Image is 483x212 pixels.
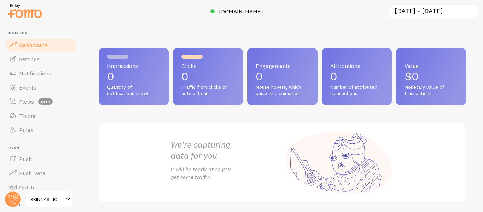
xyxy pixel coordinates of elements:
p: 0 [330,71,383,82]
span: Clicks [181,63,234,69]
a: Push Data [4,166,77,180]
span: Engagements [256,63,309,69]
a: Settings [4,52,77,66]
span: Opt-In [19,184,36,191]
span: Flows [19,98,34,105]
a: Flows beta [4,94,77,109]
a: Dashboard [4,38,77,52]
span: SKINTASTIC [30,195,64,204]
p: 0 [181,71,234,82]
span: Push [19,155,32,162]
span: $0 [405,69,419,83]
span: Traffic from clicks on notifications [181,84,234,97]
p: It will be ready once you get some traffic [171,165,283,182]
span: Notifications [19,70,51,77]
span: Mouse hovers, which pause the animation [256,84,309,97]
a: Opt-In [4,180,77,194]
a: Rules [4,123,77,137]
span: Impressions [107,63,160,69]
span: Monetary value of transactions [405,84,458,97]
span: Events [19,84,36,91]
a: SKINTASTIC [25,191,73,208]
h2: We're capturing data for you [171,139,283,161]
span: beta [38,98,53,105]
a: Theme [4,109,77,123]
span: Quantity of notifications shown [107,84,160,97]
span: Push [8,145,77,150]
p: 0 [256,71,309,82]
span: Attributions [330,63,383,69]
a: Push [4,152,77,166]
span: Pop-ups [8,31,77,36]
span: Settings [19,56,40,63]
a: Events [4,80,77,94]
span: Dashboard [19,41,47,48]
span: Value [405,63,458,69]
span: Push Data [19,170,46,177]
a: Notifications [4,66,77,80]
span: Number of attributed transactions [330,84,383,97]
p: 0 [107,71,160,82]
span: Theme [19,112,37,119]
img: fomo-relay-logo-orange.svg [7,2,43,20]
span: Rules [19,126,33,133]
